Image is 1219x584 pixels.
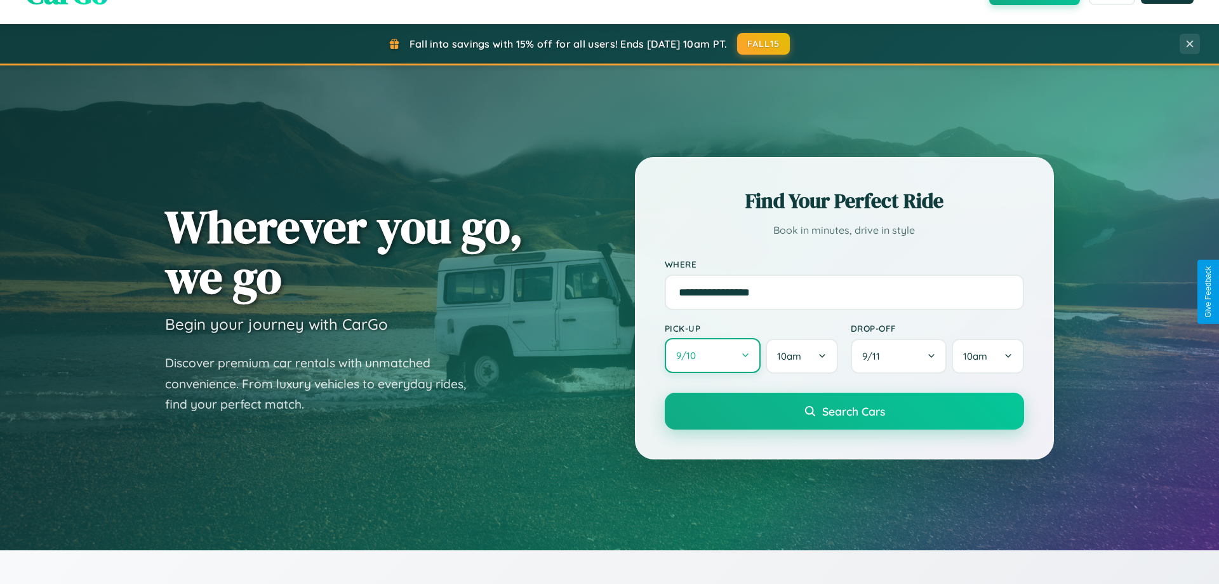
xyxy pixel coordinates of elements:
button: 9/11 [851,339,947,374]
button: Search Cars [665,393,1024,430]
div: Give Feedback [1204,266,1213,318]
span: Fall into savings with 15% off for all users! Ends [DATE] 10am PT. [410,37,728,50]
h1: Wherever you go, we go [165,201,523,302]
span: 10am [778,350,802,362]
p: Discover premium car rentals with unmatched convenience. From luxury vehicles to everyday rides, ... [165,353,483,415]
button: 10am [952,339,1024,374]
span: Search Cars [823,404,886,418]
button: 9/10 [665,338,761,373]
label: Drop-off [851,323,1024,334]
button: 10am [766,339,838,374]
p: Book in minutes, drive in style [665,221,1024,240]
label: Where [665,259,1024,269]
label: Pick-up [665,323,838,334]
span: 9 / 11 [862,350,886,362]
h2: Find Your Perfect Ride [665,187,1024,215]
span: 10am [964,350,988,362]
h3: Begin your journey with CarGo [165,315,388,334]
span: 9 / 10 [676,350,702,362]
button: FALL15 [737,33,790,55]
